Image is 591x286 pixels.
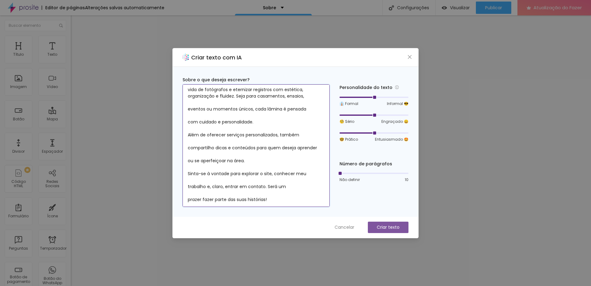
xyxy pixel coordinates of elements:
font: Engraçado 😄 [381,119,408,124]
font: Personalidade do texto [340,84,392,91]
span: fechar [407,54,412,59]
font: Criar texto com IA [191,54,242,61]
font: 👔 Formal [340,101,358,106]
button: Fechar [407,54,413,60]
font: 10 [405,177,408,182]
font: 🤓 Prático [340,137,358,142]
font: Número de parágrafos [340,161,392,167]
textarea: Olá! Eu sou a [PERSON_NAME], diagramadora e vou transformar memórias em histórias visualmente ine... [183,84,330,207]
font: Cancelar [335,224,354,230]
button: Cancelar [328,222,360,233]
font: Não definir [340,177,360,182]
font: Sobre o que deseja escrever? [183,77,250,83]
button: Criar texto [368,222,408,233]
font: 🧐 Sério [340,119,354,124]
font: Informal 😎 [387,101,408,106]
font: Criar texto [377,224,400,230]
font: Entusiasmado 🤩 [375,137,408,142]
